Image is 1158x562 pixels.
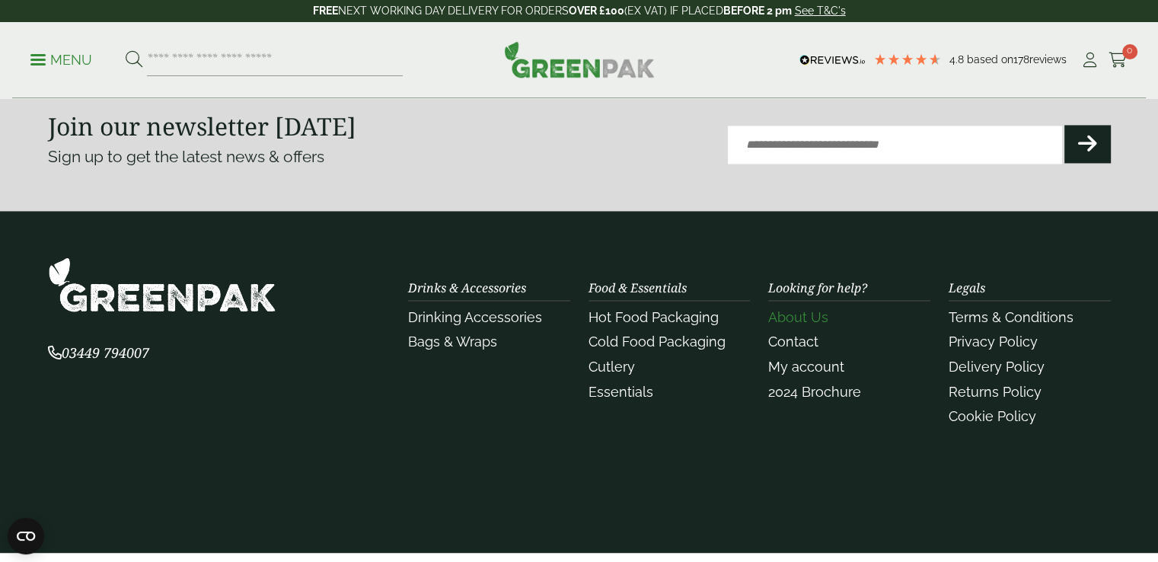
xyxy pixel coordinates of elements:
[1109,53,1128,68] i: Cart
[799,55,866,65] img: REVIEWS.io
[569,5,624,17] strong: OVER £100
[48,110,356,142] strong: Join our newsletter [DATE]
[30,51,92,66] a: Menu
[48,343,149,362] span: 03449 794007
[949,408,1036,424] a: Cookie Policy
[967,53,1013,65] span: Based on
[48,346,149,361] a: 03449 794007
[949,384,1042,400] a: Returns Policy
[1029,53,1067,65] span: reviews
[949,309,1073,325] a: Terms & Conditions
[589,384,653,400] a: Essentials
[313,5,338,17] strong: FREE
[408,334,497,350] a: Bags & Wraps
[504,41,655,78] img: GreenPak Supplies
[8,518,44,554] button: Open CMP widget
[408,309,542,325] a: Drinking Accessories
[48,145,526,169] p: Sign up to get the latest news & offers
[589,309,719,325] a: Hot Food Packaging
[949,334,1038,350] a: Privacy Policy
[1080,53,1099,68] i: My Account
[30,51,92,69] p: Menu
[768,334,818,350] a: Contact
[1109,49,1128,72] a: 0
[873,53,942,66] div: 4.78 Stars
[949,359,1045,375] a: Delivery Policy
[589,359,635,375] a: Cutlery
[768,359,844,375] a: My account
[795,5,846,17] a: See T&C's
[949,53,967,65] span: 4.8
[589,334,726,350] a: Cold Food Packaging
[1013,53,1029,65] span: 178
[768,309,828,325] a: About Us
[723,5,792,17] strong: BEFORE 2 pm
[48,257,276,312] img: GreenPak Supplies
[1122,44,1137,59] span: 0
[768,384,861,400] a: 2024 Brochure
